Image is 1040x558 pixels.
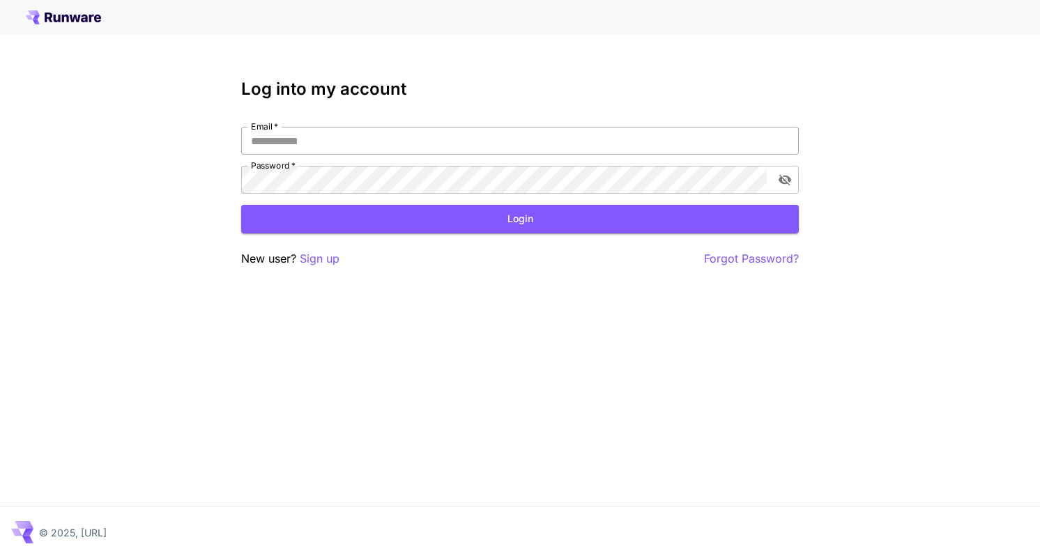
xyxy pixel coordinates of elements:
[241,205,799,233] button: Login
[251,121,278,132] label: Email
[704,250,799,268] button: Forgot Password?
[251,160,296,171] label: Password
[241,79,799,99] h3: Log into my account
[39,525,107,540] p: © 2025, [URL]
[300,250,339,268] button: Sign up
[772,167,797,192] button: toggle password visibility
[241,250,339,268] p: New user?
